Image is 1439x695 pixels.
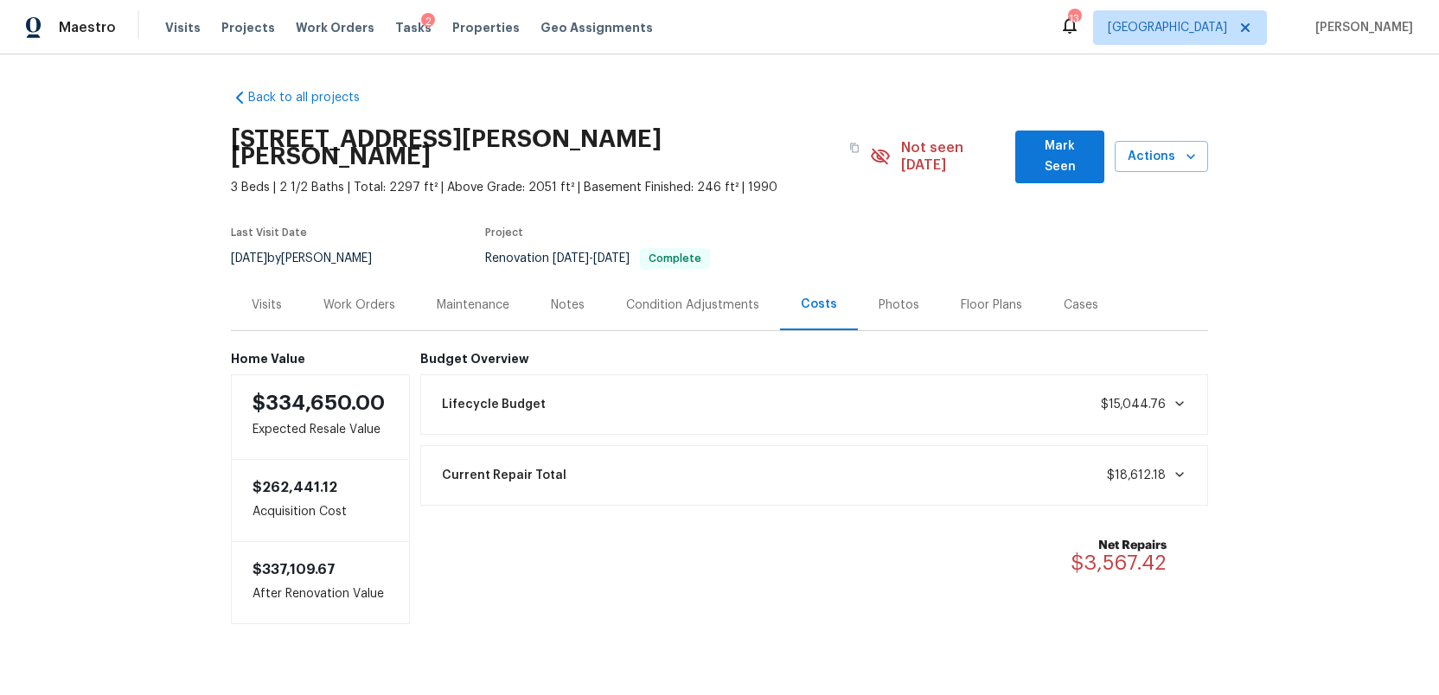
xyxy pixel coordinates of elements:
[485,252,710,265] span: Renovation
[221,19,275,36] span: Projects
[879,296,919,314] div: Photos
[442,396,546,413] span: Lifecycle Budget
[540,19,653,36] span: Geo Assignments
[626,296,759,314] div: Condition Adjustments
[1071,552,1167,573] span: $3,567.42
[421,13,435,30] div: 2
[551,296,585,314] div: Notes
[231,227,307,238] span: Last Visit Date
[1071,537,1167,554] b: Net Repairs
[553,252,630,265] span: -
[59,19,116,36] span: Maestro
[1107,469,1166,481] span: $18,612.18
[395,22,432,34] span: Tasks
[642,253,708,264] span: Complete
[296,19,374,36] span: Work Orders
[1015,131,1104,183] button: Mark Seen
[442,467,566,484] span: Current Repair Total
[253,481,337,494] span: $262,441.12
[252,296,282,314] div: Visits
[165,19,201,36] span: Visits
[961,296,1022,314] div: Floor Plans
[437,296,509,314] div: Maintenance
[1115,141,1208,173] button: Actions
[231,352,410,366] h6: Home Value
[323,296,395,314] div: Work Orders
[1308,19,1413,36] span: [PERSON_NAME]
[1068,10,1080,28] div: 13
[1029,136,1090,178] span: Mark Seen
[1108,19,1227,36] span: [GEOGRAPHIC_DATA]
[231,252,267,265] span: [DATE]
[231,374,410,460] div: Expected Resale Value
[253,563,336,577] span: $337,109.67
[839,132,870,163] button: Copy Address
[231,89,397,106] a: Back to all projects
[1101,399,1166,411] span: $15,044.76
[1129,146,1194,168] span: Actions
[593,252,630,265] span: [DATE]
[231,248,393,269] div: by [PERSON_NAME]
[231,179,870,196] span: 3 Beds | 2 1/2 Baths | Total: 2297 ft² | Above Grade: 2051 ft² | Basement Finished: 246 ft² | 1990
[253,392,385,413] span: $334,650.00
[553,252,589,265] span: [DATE]
[452,19,520,36] span: Properties
[485,227,523,238] span: Project
[420,352,1209,366] h6: Budget Overview
[801,296,837,313] div: Costs
[901,139,1006,174] span: Not seen [DATE]
[231,460,410,541] div: Acquisition Cost
[231,541,410,624] div: After Renovation Value
[231,131,839,165] h2: [STREET_ADDRESS][PERSON_NAME][PERSON_NAME]
[1064,296,1098,314] div: Cases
